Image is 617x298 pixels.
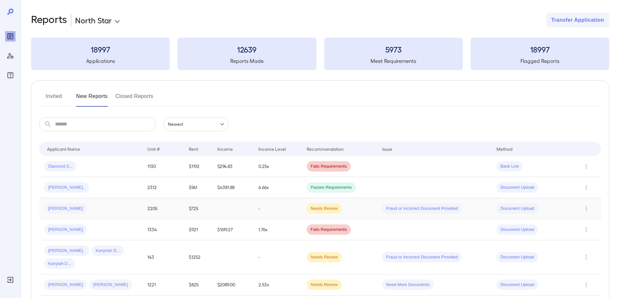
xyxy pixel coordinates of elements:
[581,280,591,290] button: Row Actions
[307,254,342,260] span: Needs Review
[212,219,253,240] td: $1619.27
[31,57,170,65] h5: Applications
[44,163,76,170] span: Diamond S...
[307,227,351,233] span: Fails Requirements
[324,57,463,65] h5: Meet Requirements
[142,177,183,198] td: 2312
[184,274,212,295] td: $825
[307,206,342,212] span: Needs Review
[44,248,89,254] span: [PERSON_NAME]..
[217,145,233,153] div: Income
[307,145,344,153] div: Recommendation
[324,44,463,54] h3: 5973
[44,261,75,267] span: Kanyiah D...
[75,15,112,25] p: North Star
[31,13,67,27] h2: Reports
[253,219,302,240] td: 1.76x
[497,185,538,191] span: Document Upload
[258,145,286,153] div: Income Level
[497,145,512,153] div: Method
[184,198,212,219] td: $725
[5,31,16,42] div: Reports
[184,240,212,274] td: $1252
[307,282,342,288] span: Needs Review
[184,177,212,198] td: $941
[382,145,393,153] div: Issue
[31,44,170,54] h3: 18997
[184,156,212,177] td: $1192
[382,282,433,288] span: Need More Documents
[31,38,609,70] summary: 18997Applications12639Reports Made5973Meet Requirements18997Flagged Reports
[142,274,183,295] td: 1221
[147,145,160,153] div: Unit #
[497,282,538,288] span: Document Upload
[5,70,16,80] div: FAQ
[184,219,212,240] td: $921
[497,206,538,212] span: Document Upload
[471,57,609,65] h5: Flagged Reports
[47,145,80,153] div: Applicant Name
[5,51,16,61] div: Manage Users
[177,44,316,54] h3: 12639
[142,156,183,177] td: 1130
[307,185,356,191] span: Passes Requirements
[253,177,302,198] td: 4.66x
[44,282,87,288] span: [PERSON_NAME]
[212,156,253,177] td: $294.83
[471,44,609,54] h3: 18997
[581,182,591,193] button: Row Actions
[164,117,228,131] div: Newest
[253,198,302,219] td: -
[253,156,302,177] td: 0.25x
[253,240,302,274] td: -
[189,145,199,153] div: Rent
[581,203,591,214] button: Row Actions
[44,227,87,233] span: [PERSON_NAME]
[212,177,253,198] td: $4381.88
[212,274,253,295] td: $2089.00
[44,185,89,191] span: [PERSON_NAME]..
[382,254,462,260] span: Fraud or Incorrect Document Provided
[497,227,538,233] span: Document Upload
[581,252,591,262] button: Row Actions
[76,91,108,107] button: New Reports
[5,275,16,285] div: Log Out
[44,206,87,212] span: [PERSON_NAME]
[546,13,609,27] button: Transfer Application
[39,91,68,107] button: Invited
[142,219,183,240] td: 1334
[581,224,591,235] button: Row Actions
[497,254,538,260] span: Document Upload
[497,163,523,170] span: Bank Link
[581,161,591,172] button: Row Actions
[253,274,302,295] td: 2.53x
[92,248,124,254] span: Kanyriah D...
[89,282,132,288] span: [PERSON_NAME]
[307,163,351,170] span: Fails Requirements
[142,198,183,219] td: 2205
[116,91,154,107] button: Closed Reports
[382,206,462,212] span: Fraud or Incorrect Document Provided
[177,57,316,65] h5: Reports Made
[142,240,183,274] td: 143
